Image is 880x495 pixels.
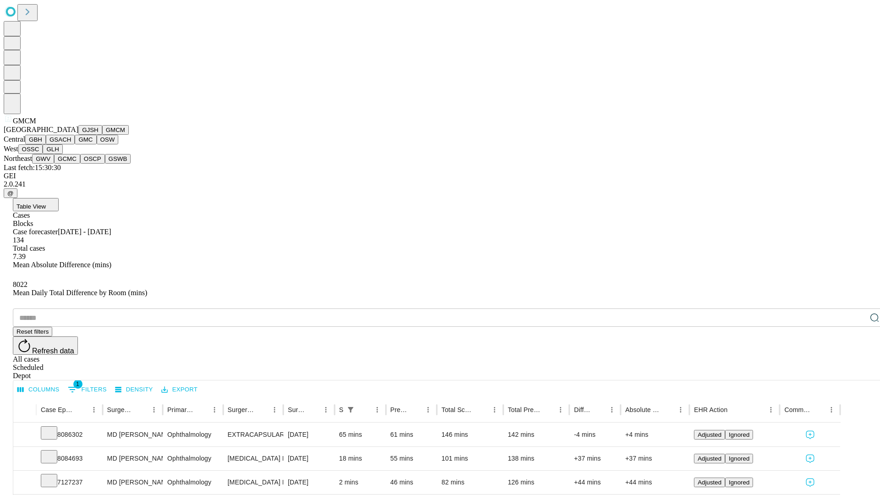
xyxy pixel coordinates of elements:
[339,406,343,413] div: Scheduled In Room Duration
[75,135,96,144] button: GMC
[729,479,749,486] span: Ignored
[78,125,102,135] button: GJSH
[725,430,753,440] button: Ignored
[344,403,357,416] button: Show filters
[15,383,62,397] button: Select columns
[4,154,32,162] span: Northeast
[729,431,749,438] span: Ignored
[441,447,499,470] div: 101 mins
[475,403,488,416] button: Sort
[344,403,357,416] div: 1 active filter
[46,135,75,144] button: GSACH
[441,406,474,413] div: Total Scheduled Duration
[698,431,721,438] span: Adjusted
[390,471,433,494] div: 46 mins
[195,403,208,416] button: Sort
[508,471,565,494] div: 126 mins
[13,289,147,297] span: Mean Daily Total Difference by Room (mins)
[148,403,160,416] button: Menu
[228,447,279,470] div: [MEDICAL_DATA] MECHANICAL [MEDICAL_DATA] APPROACH REMOVAL OF PRERETINAL CELLULAR MEMBRANE
[422,403,434,416] button: Menu
[4,180,876,188] div: 2.0.241
[307,403,319,416] button: Sort
[674,403,687,416] button: Menu
[574,447,616,470] div: +37 mins
[729,455,749,462] span: Ignored
[41,471,98,494] div: 7127237
[625,447,685,470] div: +37 mins
[4,188,17,198] button: @
[694,406,727,413] div: EHR Action
[107,447,158,470] div: MD [PERSON_NAME] [PERSON_NAME]
[13,336,78,355] button: Refresh data
[41,423,98,446] div: 8086302
[728,403,741,416] button: Sort
[371,403,384,416] button: Menu
[784,406,811,413] div: Comments
[625,406,660,413] div: Absolute Difference
[18,475,32,491] button: Expand
[16,328,49,335] span: Reset filters
[41,406,74,413] div: Case Epic Id
[102,125,129,135] button: GMCM
[18,144,43,154] button: OSSC
[167,406,194,413] div: Primary Service
[88,403,100,416] button: Menu
[255,403,268,416] button: Sort
[73,379,82,389] span: 1
[661,403,674,416] button: Sort
[441,471,499,494] div: 82 mins
[574,423,616,446] div: -4 mins
[339,471,381,494] div: 2 mins
[167,423,218,446] div: Ophthalmology
[58,228,111,236] span: [DATE] - [DATE]
[694,430,725,440] button: Adjusted
[288,471,330,494] div: [DATE]
[208,403,221,416] button: Menu
[288,406,306,413] div: Surgery Date
[107,423,158,446] div: MD [PERSON_NAME]
[228,423,279,446] div: EXTRACAPSULAR CATARACT REMOVAL WITH [MEDICAL_DATA]
[694,478,725,487] button: Adjusted
[80,154,105,164] button: OSCP
[625,471,685,494] div: +44 mins
[97,135,119,144] button: OSW
[508,406,541,413] div: Total Predicted Duration
[105,154,131,164] button: GSWB
[441,423,499,446] div: 146 mins
[390,447,433,470] div: 55 mins
[508,423,565,446] div: 142 mins
[228,471,279,494] div: [MEDICAL_DATA] MECHANICAL [MEDICAL_DATA] APPROACH REMOVAL OF PRERETINAL CELLULAR MEMBRANE
[4,126,78,133] span: [GEOGRAPHIC_DATA]
[107,471,158,494] div: MD [PERSON_NAME] [PERSON_NAME]
[698,479,721,486] span: Adjusted
[288,447,330,470] div: [DATE]
[13,327,52,336] button: Reset filters
[167,447,218,470] div: Ophthalmology
[13,117,36,125] span: GMCM
[268,403,281,416] button: Menu
[574,406,592,413] div: Difference
[358,403,371,416] button: Sort
[4,135,25,143] span: Central
[13,228,58,236] span: Case forecaster
[13,261,111,269] span: Mean Absolute Difference (mins)
[390,423,433,446] div: 61 mins
[574,471,616,494] div: +44 mins
[764,403,777,416] button: Menu
[339,447,381,470] div: 18 mins
[13,280,27,288] span: 8022
[135,403,148,416] button: Sort
[32,154,54,164] button: GWV
[339,423,381,446] div: 65 mins
[43,144,62,154] button: GLH
[319,403,332,416] button: Menu
[4,164,61,171] span: Last fetch: 15:30:30
[4,145,18,153] span: West
[107,406,134,413] div: Surgeon Name
[812,403,825,416] button: Sort
[554,403,567,416] button: Menu
[390,406,408,413] div: Predicted In Room Duration
[7,190,14,197] span: @
[409,403,422,416] button: Sort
